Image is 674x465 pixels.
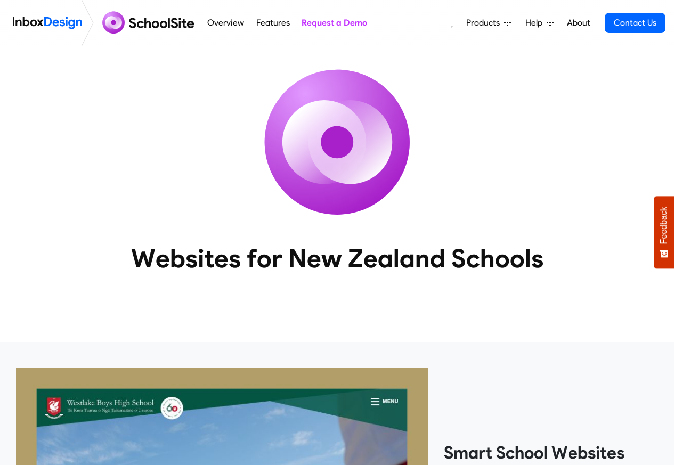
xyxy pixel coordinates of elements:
[564,12,593,34] a: About
[462,12,515,34] a: Products
[525,17,547,29] span: Help
[241,46,433,238] img: icon_schoolsite.svg
[466,17,504,29] span: Products
[298,12,370,34] a: Request a Demo
[654,196,674,268] button: Feedback - Show survey
[253,12,293,34] a: Features
[521,12,558,34] a: Help
[444,442,658,463] heading: Smart School Websites
[605,13,665,33] a: Contact Us
[659,207,669,244] span: Feedback
[205,12,247,34] a: Overview
[98,10,201,36] img: schoolsite logo
[84,242,590,274] heading: Websites for New Zealand Schools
